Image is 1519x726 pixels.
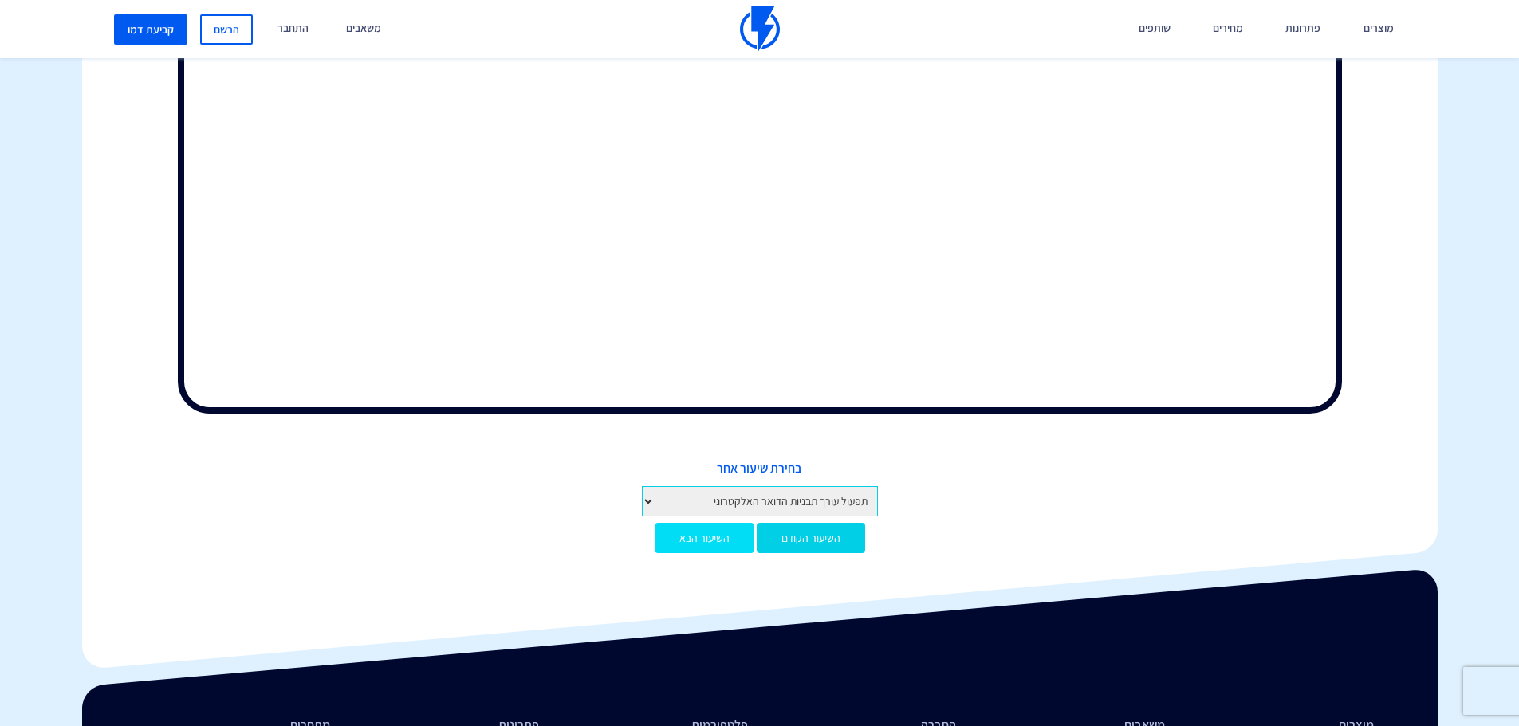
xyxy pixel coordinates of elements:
[94,460,1426,478] span: בחירת שיעור אחר
[757,523,865,553] a: השיעור הקודם
[114,14,187,45] a: קביעת דמו
[655,523,754,553] a: השיעור הבא
[200,14,253,45] a: הרשם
